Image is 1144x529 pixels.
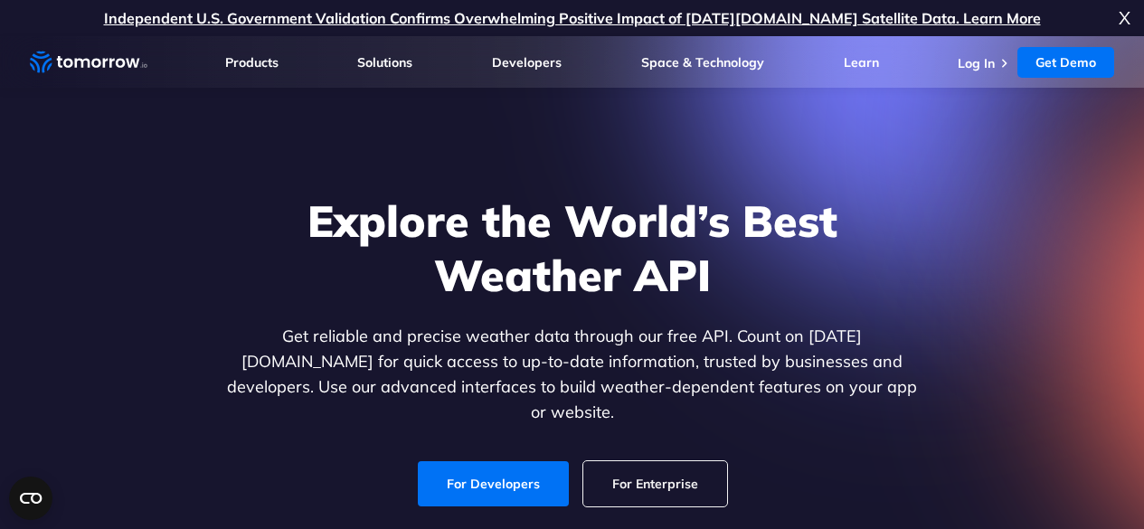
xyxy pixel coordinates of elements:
[357,54,412,71] a: Solutions
[223,194,922,302] h1: Explore the World’s Best Weather API
[223,324,922,425] p: Get reliable and precise weather data through our free API. Count on [DATE][DOMAIN_NAME] for quic...
[1017,47,1114,78] a: Get Demo
[418,461,569,506] a: For Developers
[104,9,1041,27] a: Independent U.S. Government Validation Confirms Overwhelming Positive Impact of [DATE][DOMAIN_NAM...
[641,54,764,71] a: Space & Technology
[225,54,279,71] a: Products
[958,55,995,71] a: Log In
[9,477,52,520] button: Open CMP widget
[492,54,562,71] a: Developers
[30,49,147,76] a: Home link
[844,54,879,71] a: Learn
[583,461,727,506] a: For Enterprise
